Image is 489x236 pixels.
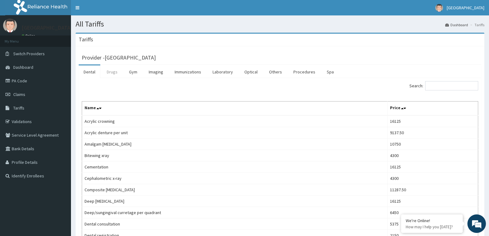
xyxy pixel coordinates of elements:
td: 4300 [387,150,478,161]
td: 6450 [387,207,478,218]
td: 4300 [387,173,478,184]
td: Deep/sungingival curretage per quadrant [82,207,387,218]
td: Dental consultation [82,218,387,230]
li: Tariffs [469,22,484,27]
h3: Tariffs [79,37,93,42]
td: 16125 [387,196,478,207]
td: 16125 [387,115,478,127]
a: Optical [239,65,263,78]
img: User Image [3,19,17,32]
a: Spa [322,65,339,78]
a: Drugs [102,65,122,78]
td: 10750 [387,139,478,150]
a: Others [264,65,287,78]
td: Amalgam [MEDICAL_DATA] [82,139,387,150]
td: Acrylic crowning [82,115,387,127]
a: Gym [124,65,142,78]
td: Acrylic denture per unit [82,127,387,139]
img: User Image [435,4,443,12]
span: Tariffs [13,105,24,111]
a: Procedures [288,65,320,78]
td: 5375 [387,218,478,230]
input: Search: [425,81,478,90]
a: Online [22,34,36,38]
a: Laboratory [208,65,238,78]
label: Search: [409,81,478,90]
h1: All Tariffs [76,20,484,28]
p: [GEOGRAPHIC_DATA] [22,25,73,31]
span: Switch Providers [13,51,45,56]
a: Imaging [144,65,168,78]
span: Dashboard [13,64,33,70]
td: 9137.50 [387,127,478,139]
p: How may I help you today? [406,224,458,230]
td: Cementation [82,161,387,173]
a: Dental [79,65,100,78]
td: 11287.50 [387,184,478,196]
td: Cephalometric x-ray [82,173,387,184]
td: Composite [MEDICAL_DATA] [82,184,387,196]
th: Name [82,101,387,116]
th: Price [387,101,478,116]
td: Deep [MEDICAL_DATA] [82,196,387,207]
h3: Provider - [GEOGRAPHIC_DATA] [82,55,156,60]
a: Dashboard [445,22,468,27]
td: 16125 [387,161,478,173]
span: Claims [13,92,25,97]
span: [GEOGRAPHIC_DATA] [447,5,484,10]
a: Immunizations [170,65,206,78]
div: We're Online! [406,218,458,223]
td: Bitewing xray [82,150,387,161]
